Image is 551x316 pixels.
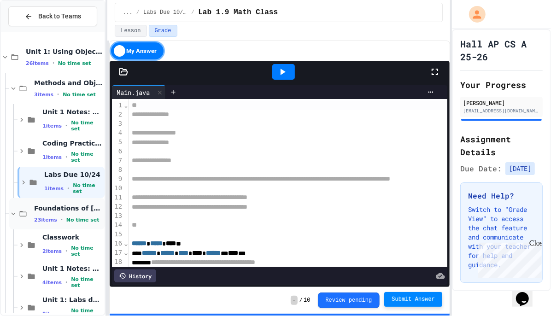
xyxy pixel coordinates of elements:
div: 10 [112,184,123,193]
div: Main.java [112,88,154,97]
span: No time set [71,151,103,163]
span: Unit 1 Notes: Foundations of Java [42,264,103,273]
span: Submit Answer [392,296,435,303]
h2: Your Progress [460,78,543,91]
span: No time set [63,92,96,98]
span: / [299,297,303,304]
div: 8 [112,165,123,175]
h1: Hall AP CS A 25-26 [460,37,543,63]
span: No time set [71,245,103,257]
button: Grade [149,25,177,37]
span: 10 [304,297,310,304]
div: [PERSON_NAME] [463,99,540,107]
iframe: chat widget [512,279,542,307]
span: • [65,153,67,161]
h2: Assignment Details [460,133,543,158]
span: Foundations of [GEOGRAPHIC_DATA] [34,204,103,212]
div: 18 [112,257,123,267]
span: Lab 1.9 Math Class [198,7,278,18]
span: No time set [73,182,103,194]
span: • [65,279,67,286]
span: 1 items [42,154,62,160]
span: 4 items [42,280,62,286]
span: - [291,296,298,305]
div: 16 [112,239,123,248]
span: • [61,216,63,223]
span: Unit 1 Notes: Methods and Objects [42,108,103,116]
div: 7 [112,156,123,165]
div: 15 [112,230,123,239]
h3: Need Help? [468,190,535,201]
span: Classwork [42,233,103,241]
span: 1 items [42,123,62,129]
div: 9 [112,175,123,184]
span: No time set [71,276,103,288]
span: Methods and Objects [34,79,103,87]
div: 3 [112,119,123,129]
button: Lesson [115,25,147,37]
div: 6 [112,147,123,156]
span: Labs Due 10/24 [143,9,188,16]
span: Fold line [123,249,128,256]
span: No time set [71,120,103,132]
span: Fold line [123,240,128,247]
span: Fold line [123,101,128,109]
span: 26 items [26,60,49,66]
div: My Account [459,4,488,25]
span: No time set [66,217,100,223]
span: Coding Practice: Methods and Objects [42,139,103,147]
span: • [53,59,54,67]
div: History [114,269,156,282]
iframe: chat widget [475,239,542,278]
div: [EMAIL_ADDRESS][DOMAIN_NAME] [463,107,540,114]
span: • [57,91,59,98]
div: 5 [112,138,123,147]
p: Switch to "Grade View" to access the chat feature and communicate with your teacher for help and ... [468,205,535,269]
div: 17 [112,248,123,257]
span: Unit 1: Labs due 9/24 [42,296,103,304]
span: / [136,9,140,16]
button: Submit Answer [384,292,442,307]
span: • [65,247,67,255]
span: • [67,185,69,192]
div: Main.java [112,85,166,99]
span: • [65,122,67,129]
span: Unit 1: Using Objects and Methods [26,47,103,56]
div: 12 [112,202,123,211]
div: 4 [112,129,123,138]
div: Chat with us now!Close [4,4,64,59]
span: No time set [58,60,91,66]
div: 11 [112,193,123,202]
div: 19 [112,267,123,276]
span: 2 items [42,248,62,254]
span: Back to Teams [38,12,81,21]
span: 23 items [34,217,57,223]
span: / [191,9,194,16]
button: Back to Teams [8,6,97,26]
span: 1 items [44,186,64,192]
span: Labs Due 10/24 [44,170,103,179]
div: 14 [112,221,123,230]
div: 2 [112,110,123,119]
span: ... [123,9,133,16]
button: Review pending [318,293,380,308]
span: 3 items [34,92,53,98]
span: [DATE] [505,162,535,175]
div: 1 [112,101,123,110]
span: Due Date: [460,163,502,174]
div: 13 [112,211,123,221]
